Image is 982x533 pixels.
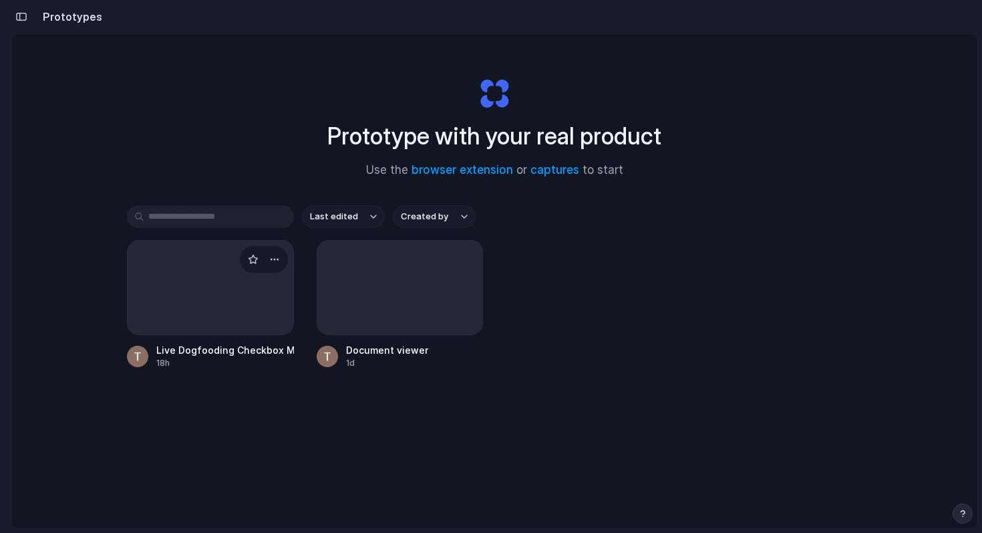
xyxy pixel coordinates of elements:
[310,210,358,223] span: Last edited
[37,9,102,25] h2: Prototypes
[346,343,428,357] div: Document viewer
[401,210,448,223] span: Created by
[327,118,661,154] h1: Prototype with your real product
[530,163,579,177] a: captures
[346,357,428,369] div: 1d
[156,357,294,369] div: 18h
[127,240,294,369] a: Live Dogfooding Checkbox Modal18h
[366,162,623,179] span: Use the or to start
[393,205,476,228] button: Created by
[156,343,294,357] div: Live Dogfooding Checkbox Modal
[317,240,484,369] a: Document viewer1d
[412,163,513,177] a: browser extension
[302,205,385,228] button: Last edited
